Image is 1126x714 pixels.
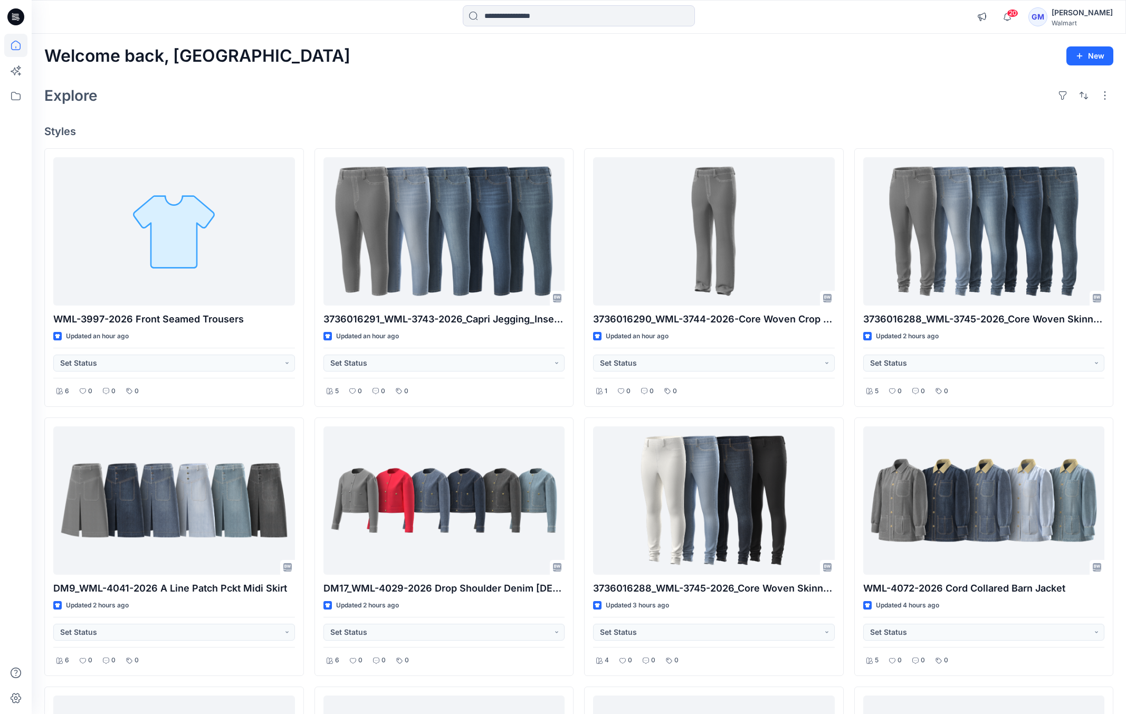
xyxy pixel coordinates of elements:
[1066,46,1113,65] button: New
[898,386,902,397] p: 0
[65,386,69,397] p: 6
[111,386,116,397] p: 0
[863,157,1105,306] a: 3736016288_WML-3745-2026_Core Woven Skinny Jegging-Inseam 28.5
[1028,7,1047,26] div: GM
[323,157,565,306] a: 3736016291_WML-3743-2026_Capri Jegging_Inseam 21
[135,386,139,397] p: 0
[381,655,386,666] p: 0
[1007,9,1018,17] span: 20
[605,655,609,666] p: 4
[921,386,925,397] p: 0
[863,426,1105,575] a: WML-4072-2026 Cord Collared Barn Jacket
[53,157,295,306] a: WML-3997-2026 Front Seamed Trousers
[111,655,116,666] p: 0
[135,655,139,666] p: 0
[921,655,925,666] p: 0
[606,600,669,611] p: Updated 3 hours ago
[44,125,1113,138] h4: Styles
[358,655,362,666] p: 0
[336,600,399,611] p: Updated 2 hours ago
[323,426,565,575] a: DM17_WML-4029-2026 Drop Shoulder Denim Lady Jacket
[898,655,902,666] p: 0
[674,655,679,666] p: 0
[1052,6,1113,19] div: [PERSON_NAME]
[876,600,939,611] p: Updated 4 hours ago
[323,581,565,596] p: DM17_WML-4029-2026 Drop Shoulder Denim [DEMOGRAPHIC_DATA] Jacket
[875,655,879,666] p: 5
[405,655,409,666] p: 0
[53,581,295,596] p: DM9_WML-4041-2026 A Line Patch Pckt Midi Skirt
[626,386,631,397] p: 0
[44,87,98,104] h2: Explore
[53,312,295,327] p: WML-3997-2026 Front Seamed Trousers
[404,386,408,397] p: 0
[593,157,835,306] a: 3736016290_WML-3744-2026-Core Woven Crop Straight Jegging-Inseam 29
[944,386,948,397] p: 0
[863,312,1105,327] p: 3736016288_WML-3745-2026_Core Woven Skinny Jegging-Inseam 28.5
[1052,19,1113,27] div: Walmart
[593,426,835,575] a: 3736016288_WML-3745-2026_Core Woven Skinny Jegging-Inseam 28.5
[606,331,669,342] p: Updated an hour ago
[593,312,835,327] p: 3736016290_WML-3744-2026-Core Woven Crop Straight Jegging-Inseam 29
[650,386,654,397] p: 0
[66,331,129,342] p: Updated an hour ago
[605,386,607,397] p: 1
[53,426,295,575] a: DM9_WML-4041-2026 A Line Patch Pckt Midi Skirt
[88,655,92,666] p: 0
[628,655,632,666] p: 0
[593,581,835,596] p: 3736016288_WML-3745-2026_Core Woven Skinny Jegging-Inseam 28.5
[335,386,339,397] p: 5
[335,655,339,666] p: 6
[323,312,565,327] p: 3736016291_WML-3743-2026_Capri Jegging_Inseam 21
[336,331,399,342] p: Updated an hour ago
[381,386,385,397] p: 0
[875,386,879,397] p: 5
[44,46,350,66] h2: Welcome back, [GEOGRAPHIC_DATA]
[66,600,129,611] p: Updated 2 hours ago
[673,386,677,397] p: 0
[358,386,362,397] p: 0
[863,581,1105,596] p: WML-4072-2026 Cord Collared Barn Jacket
[944,655,948,666] p: 0
[876,331,939,342] p: Updated 2 hours ago
[651,655,655,666] p: 0
[65,655,69,666] p: 6
[88,386,92,397] p: 0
